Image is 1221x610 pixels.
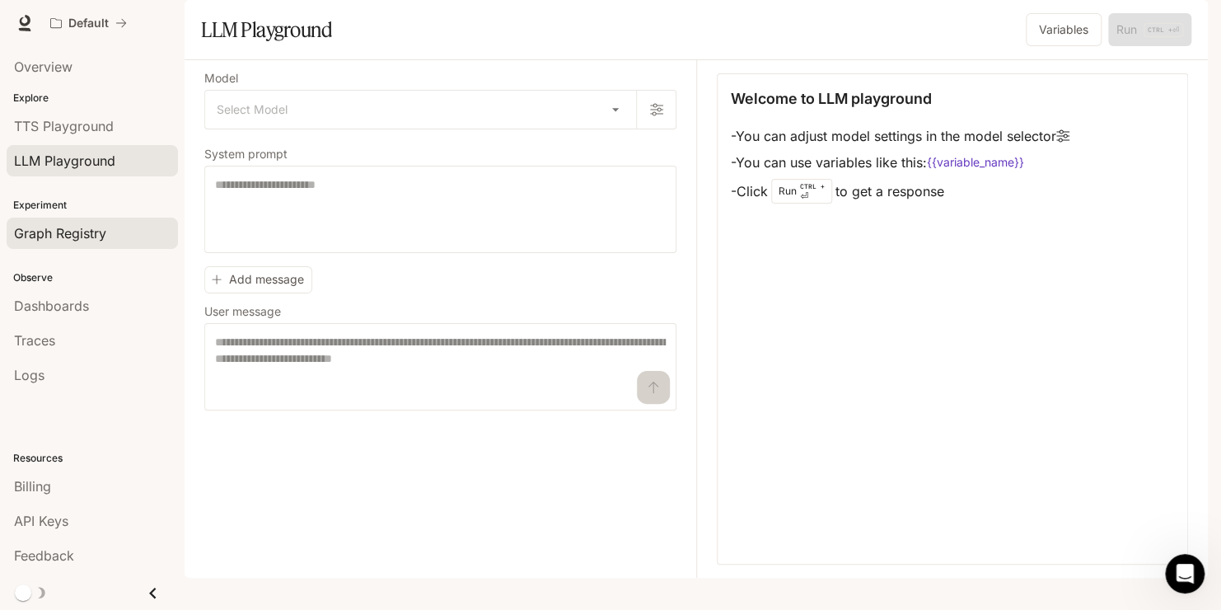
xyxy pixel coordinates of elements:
[204,148,288,160] p: System prompt
[771,179,832,204] div: Run
[1165,554,1205,594] iframe: Intercom live chat
[201,13,332,46] h1: LLM Playground
[68,16,109,30] p: Default
[731,176,1069,207] li: - Click to get a response
[927,154,1024,171] code: {{variable_name}}
[204,266,312,293] button: Add message
[204,306,281,317] p: User message
[205,91,636,129] div: Select Model
[731,87,932,110] p: Welcome to LLM playground
[800,181,825,201] p: ⏎
[1026,13,1102,46] button: Variables
[204,73,238,84] p: Model
[731,149,1069,176] li: - You can use variables like this:
[217,101,288,118] span: Select Model
[800,181,825,191] p: CTRL +
[731,123,1069,149] li: - You can adjust model settings in the model selector
[43,7,134,40] button: All workspaces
